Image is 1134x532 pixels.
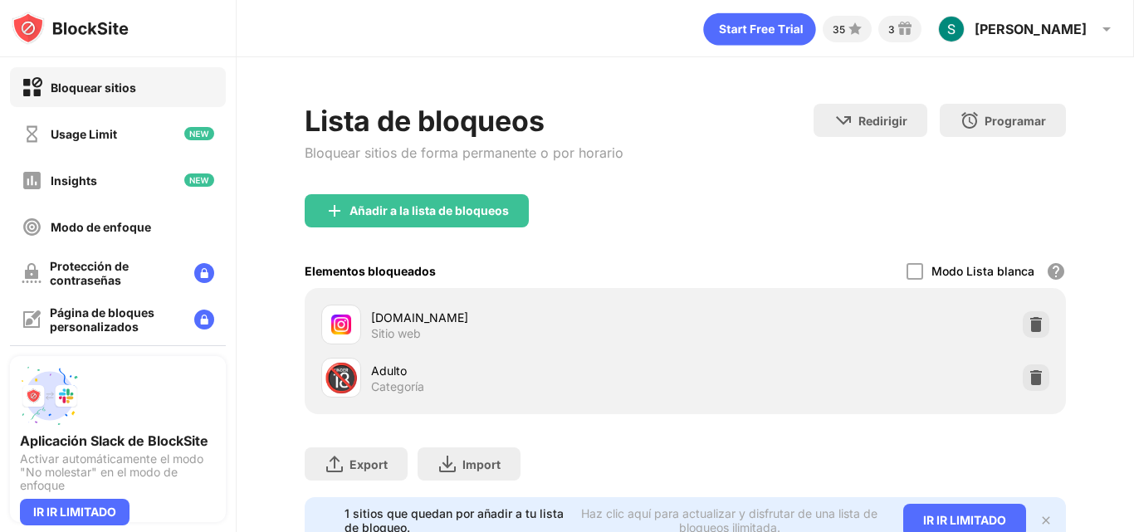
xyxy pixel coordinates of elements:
[12,12,129,45] img: logo-blocksite.svg
[895,19,915,39] img: reward-small.svg
[22,77,42,98] img: block-on.svg
[858,114,907,128] div: Redirigir
[349,457,388,471] div: Export
[22,217,42,237] img: focus-off.svg
[462,457,501,471] div: Import
[938,16,965,42] img: ACg8ocK92CWmWD3BFopksvASSW-Dr0HtYGE3gD3k4SYu_bUCmj6dWw=s96-c
[22,170,42,191] img: insights-off.svg
[1039,514,1053,527] img: x-button.svg
[833,23,845,36] div: 35
[305,264,436,278] div: Elementos bloqueados
[51,173,97,188] div: Insights
[20,432,216,449] div: Aplicación Slack de BlockSite
[51,220,151,234] div: Modo de enfoque
[975,21,1087,37] div: [PERSON_NAME]
[371,309,686,326] div: [DOMAIN_NAME]
[371,362,686,379] div: Adulto
[51,81,136,95] div: Bloquear sitios
[331,315,351,334] img: favicons
[324,361,359,395] div: 🔞
[371,326,421,341] div: Sitio web
[184,173,214,187] img: new-icon.svg
[845,19,865,39] img: points-small.svg
[20,452,216,492] div: Activar automáticamente el modo "No molestar" en el modo de enfoque
[50,305,181,334] div: Página de bloques personalizados
[194,263,214,283] img: lock-menu.svg
[305,104,623,138] div: Lista de bloqueos
[50,259,181,287] div: Protección de contraseñas
[371,379,424,394] div: Categoría
[703,12,816,46] div: animation
[349,204,509,217] div: Añadir a la lista de bloqueos
[931,264,1034,278] div: Modo Lista blanca
[194,310,214,329] img: lock-menu.svg
[22,310,42,329] img: customize-block-page-off.svg
[22,263,42,283] img: password-protection-off.svg
[20,499,130,525] div: IR IR LIMITADO
[184,127,214,140] img: new-icon.svg
[20,366,80,426] img: push-slack.svg
[888,23,895,36] div: 3
[51,127,117,141] div: Usage Limit
[985,114,1046,128] div: Programar
[22,124,42,144] img: time-usage-off.svg
[305,144,623,161] div: Bloquear sitios de forma permanente o por horario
